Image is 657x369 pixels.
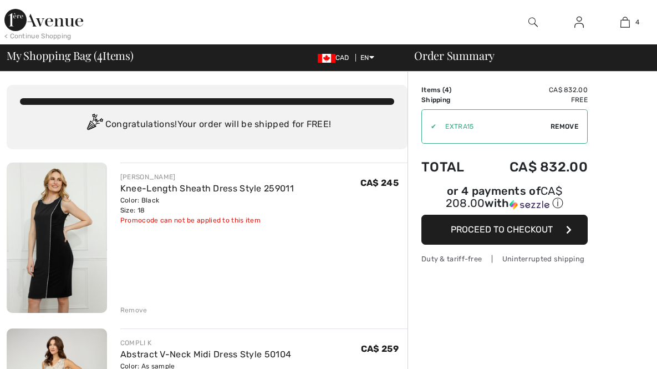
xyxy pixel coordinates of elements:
span: CA$ 259 [361,343,399,354]
input: Promo code [436,110,551,143]
img: My Info [574,16,584,29]
td: Items ( ) [421,85,480,95]
td: Shipping [421,95,480,105]
span: CA$ 208.00 [446,184,562,210]
img: My Bag [620,16,630,29]
span: 4 [97,47,103,62]
td: CA$ 832.00 [480,85,588,95]
span: CAD [318,54,354,62]
img: Canadian Dollar [318,54,335,63]
div: Congratulations! Your order will be shipped for FREE! [20,114,394,136]
div: COMPLI K [120,338,291,348]
div: or 4 payments of with [421,186,588,211]
button: Proceed to Checkout [421,215,588,245]
img: search the website [528,16,538,29]
a: Knee-Length Sheath Dress Style 259011 [120,183,294,194]
div: < Continue Shopping [4,31,72,41]
div: [PERSON_NAME] [120,172,294,182]
div: or 4 payments ofCA$ 208.00withSezzle Click to learn more about Sezzle [421,186,588,215]
td: CA$ 832.00 [480,148,588,186]
iframe: Opens a widget where you can chat to one of our agents [587,336,646,363]
div: ✔ [422,122,436,132]
span: 4 [635,17,639,27]
td: Total [421,148,480,186]
span: EN [360,54,374,62]
img: Congratulation2.svg [83,114,105,136]
img: Knee-Length Sheath Dress Style 259011 [7,163,107,313]
span: Proceed to Checkout [451,224,553,235]
span: Remove [551,122,578,132]
a: Sign In [566,16,593,29]
span: My Shopping Bag ( Items) [7,50,134,61]
div: Remove [120,305,147,315]
span: 4 [445,86,449,94]
td: Free [480,95,588,105]
div: Color: Black Size: 18 [120,195,294,215]
img: 1ère Avenue [4,9,83,31]
div: Order Summary [401,50,650,61]
a: Abstract V-Neck Midi Dress Style 50104 [120,349,291,360]
img: Sezzle [510,200,549,210]
div: Duty & tariff-free | Uninterrupted shipping [421,254,588,264]
div: Promocode can not be applied to this item [120,215,294,225]
a: 4 [603,16,648,29]
span: CA$ 245 [360,178,399,188]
